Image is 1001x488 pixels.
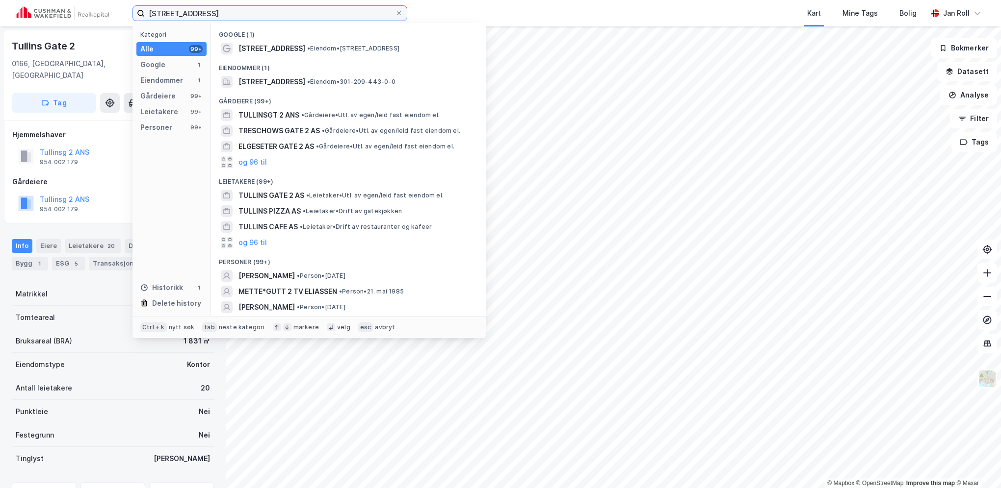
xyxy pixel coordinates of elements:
div: 1 [34,259,44,268]
div: Transaksjoner [89,257,156,270]
span: • [306,192,309,199]
div: ESG [52,257,85,270]
a: Improve this map [906,480,955,487]
div: 1 [195,284,203,292]
div: velg [337,323,350,331]
div: Bygg [12,257,48,270]
div: 99+ [189,92,203,100]
div: nytt søk [169,323,195,331]
input: Søk på adresse, matrikkel, gårdeiere, leietakere eller personer [145,6,395,21]
span: Eiendom • 301-209-443-0-0 [307,78,395,86]
div: Kontor [187,359,210,370]
span: • [303,207,306,215]
a: Mapbox [827,480,854,487]
div: Matrikkel [16,288,48,300]
span: [STREET_ADDRESS] [238,43,305,54]
span: TULLINS GATE 2 AS [238,190,304,201]
span: Gårdeiere • Utl. av egen/leid fast eiendom el. [316,143,454,150]
span: TULLINS CAFE AS [238,221,298,233]
div: Leietakere [65,239,121,253]
div: Bolig [899,7,917,19]
span: • [322,127,325,134]
span: Person • [DATE] [297,272,345,280]
div: neste kategori [219,323,265,331]
div: 5 [71,259,81,268]
span: TULLINSGT 2 ANS [238,109,299,121]
div: Tomteareal [16,312,55,323]
span: Leietaker • Utl. av egen/leid fast eiendom el. [306,192,444,199]
div: Tinglyst [16,453,44,464]
div: Punktleie [16,406,48,417]
button: og 96 til [238,156,267,168]
div: Info [12,239,32,253]
div: avbryt [375,323,395,331]
div: Personer [140,122,172,133]
span: Person • [DATE] [297,303,345,311]
span: • [316,143,319,150]
div: Delete history [152,297,201,309]
span: Person • 21. mai 1985 [339,288,404,295]
span: [STREET_ADDRESS] [238,76,305,88]
div: Eiendommer (1) [211,56,486,74]
div: 954 002 179 [40,158,78,166]
div: Nei [199,406,210,417]
div: Ctrl + k [140,322,167,332]
div: 99+ [189,108,203,116]
span: TULLINS PIZZA AS [238,205,301,217]
span: TRESCHOWS GATE 2 AS [238,125,320,137]
div: Historikk [140,282,183,293]
div: 99+ [189,123,203,131]
span: [PERSON_NAME] [238,270,295,282]
div: Leietakere (99+) [211,170,486,188]
button: Tag [12,93,96,113]
div: Gårdeiere [12,176,213,188]
span: • [297,303,300,311]
div: Google [140,59,165,71]
div: 0166, [GEOGRAPHIC_DATA], [GEOGRAPHIC_DATA] [12,58,135,81]
div: Personer (99+) [211,250,486,268]
div: markere [293,323,319,331]
span: Gårdeiere • Utl. av egen/leid fast eiendom el. [301,111,440,119]
div: 20 [105,241,117,251]
button: Bokmerker [931,38,997,58]
div: [PERSON_NAME] [154,453,210,464]
span: Eiendom • [STREET_ADDRESS] [307,45,399,52]
div: Tullins Gate 2 [12,38,77,54]
div: 954 002 179 [40,205,78,213]
div: Kategori [140,31,207,38]
div: 20 [201,382,210,394]
div: Kontrollprogram for chat [952,441,1001,488]
div: Kart [807,7,821,19]
div: Eiendommer [140,74,183,86]
button: Datasett [937,62,997,81]
button: og 96 til [238,237,267,248]
span: • [339,288,342,295]
div: 1 [195,76,203,84]
span: Gårdeiere • Utl. av egen/leid fast eiendom el. [322,127,460,135]
span: [PERSON_NAME] [238,301,295,313]
span: • [307,45,310,52]
span: ELGESETER GATE 2 AS [238,141,314,152]
div: Alle [140,43,154,55]
div: 1 831 ㎡ [184,335,210,347]
div: Eiendomstype [16,359,65,370]
span: • [307,78,310,85]
img: cushman-wakefield-realkapital-logo.202ea83816669bd177139c58696a8fa1.svg [16,6,109,20]
button: Filter [950,109,997,128]
div: 99+ [189,45,203,53]
span: • [300,223,303,230]
span: • [297,272,300,279]
iframe: Chat Widget [952,441,1001,488]
div: tab [202,322,217,332]
div: Jan Roll [943,7,970,19]
div: Festegrunn [16,429,54,441]
span: • [301,111,304,119]
div: Antall leietakere [16,382,72,394]
div: Google (1) [211,23,486,41]
div: Mine Tags [843,7,878,19]
span: Leietaker • Drift av restauranter og kafeer [300,223,432,231]
div: Eiere [36,239,61,253]
div: Datasett [125,239,174,253]
div: Gårdeiere (99+) [211,90,486,107]
button: Tags [951,132,997,152]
